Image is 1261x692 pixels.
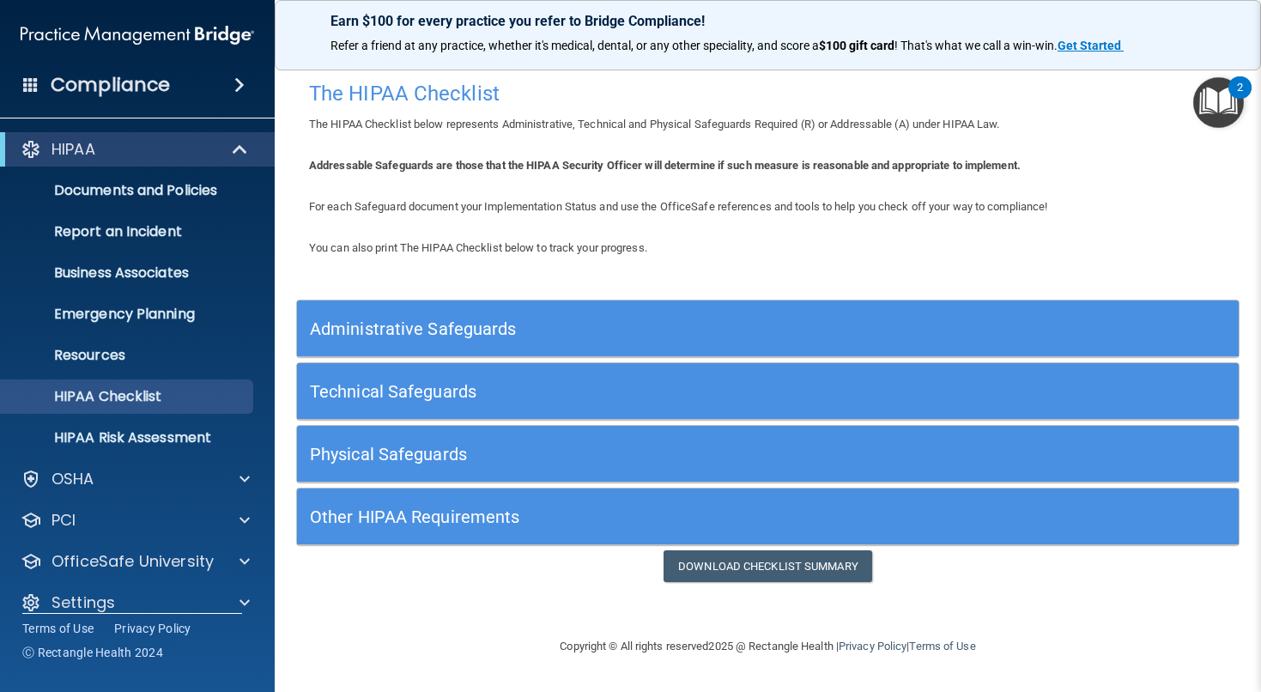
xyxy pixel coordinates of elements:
[1193,77,1244,128] button: Open Resource Center, 2 new notifications
[52,510,76,531] p: PCI
[22,644,163,661] span: Ⓒ Rectangle Health 2024
[11,264,246,282] p: Business Associates
[1058,39,1124,52] a: Get Started
[11,429,246,446] p: HIPAA Risk Assessment
[1058,39,1121,52] strong: Get Started
[309,241,647,254] span: You can also print The HIPAA Checklist below to track your progress.
[52,139,95,160] p: HIPAA
[309,159,1021,172] b: Addressable Safeguards are those that the HIPAA Security Officer will determine if such measure i...
[310,445,991,464] h5: Physical Safeguards
[330,39,819,52] span: Refer a friend at any practice, whether it's medical, dental, or any other speciality, and score a
[819,39,894,52] strong: $100 gift card
[52,592,115,613] p: Settings
[1237,88,1243,110] div: 2
[21,18,254,52] img: PMB logo
[839,640,906,653] a: Privacy Policy
[894,39,1058,52] span: ! That's what we call a win-win.
[21,139,249,160] a: HIPAA
[11,306,246,323] p: Emergency Planning
[51,73,170,97] h4: Compliance
[11,388,246,405] p: HIPAA Checklist
[11,347,246,364] p: Resources
[310,507,991,526] h5: Other HIPAA Requirements
[309,82,1227,105] h4: The HIPAA Checklist
[310,319,991,338] h5: Administrative Safeguards
[21,469,250,489] a: OSHA
[330,13,1205,29] p: Earn $100 for every practice you refer to Bridge Compliance!
[11,223,246,240] p: Report an Incident
[21,551,250,572] a: OfficeSafe University
[22,620,94,637] a: Terms of Use
[114,620,191,637] a: Privacy Policy
[909,640,975,653] a: Terms of Use
[21,510,250,531] a: PCI
[310,382,991,401] h5: Technical Safeguards
[455,619,1082,674] div: Copyright © All rights reserved 2025 @ Rectangle Health | |
[309,118,1000,131] span: The HIPAA Checklist below represents Administrative, Technical and Physical Safeguards Required (...
[309,200,1047,213] span: For each Safeguard document your Implementation Status and use the OfficeSafe references and tool...
[52,551,214,572] p: OfficeSafe University
[11,182,246,199] p: Documents and Policies
[52,469,94,489] p: OSHA
[21,592,250,613] a: Settings
[664,550,872,582] a: Download Checklist Summary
